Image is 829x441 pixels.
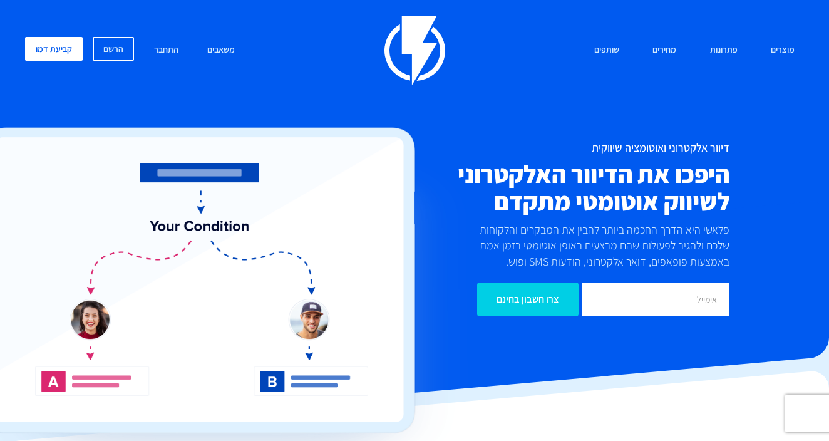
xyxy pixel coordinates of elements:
a: משאבים [198,37,244,64]
h1: דיוור אלקטרוני ואוטומציה שיווקית [359,142,729,154]
a: שותפים [585,37,629,64]
input: אימייל [582,283,730,316]
a: התחבר [145,37,188,64]
a: פתרונות [701,37,747,64]
input: צרו חשבון בחינם [477,283,579,316]
a: מוצרים [761,37,804,64]
a: מחירים [643,37,686,64]
p: פלאשי היא הדרך החכמה ביותר להבין את המבקרים והלקוחות שלכם ולהגיב לפעולות שהם מבצעים באופן אוטומטי... [456,222,730,270]
a: הרשם [93,37,134,61]
h2: היפכו את הדיוור האלקטרוני לשיווק אוטומטי מתקדם [359,160,729,215]
a: קביעת דמו [25,37,83,61]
